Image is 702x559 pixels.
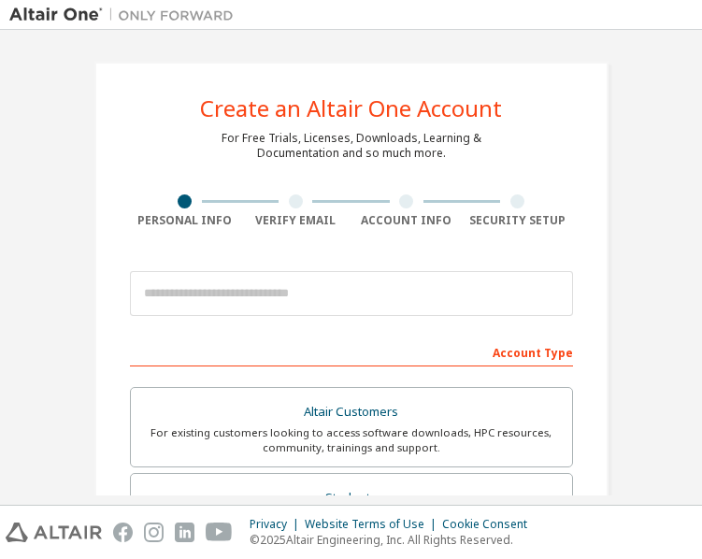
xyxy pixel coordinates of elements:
div: For existing customers looking to access software downloads, HPC resources, community, trainings ... [142,425,561,455]
p: © 2025 Altair Engineering, Inc. All Rights Reserved. [250,532,538,548]
div: Create an Altair One Account [200,97,502,120]
img: instagram.svg [144,523,164,542]
div: Verify Email [240,213,351,228]
img: Altair One [9,6,243,24]
img: youtube.svg [206,523,233,542]
div: Website Terms of Use [305,517,442,532]
div: Cookie Consent [442,517,538,532]
div: Account Type [130,337,573,366]
img: altair_logo.svg [6,523,102,542]
div: For Free Trials, Licenses, Downloads, Learning & Documentation and so much more. [222,131,481,161]
div: Personal Info [130,213,241,228]
div: Altair Customers [142,399,561,425]
div: Security Setup [462,213,573,228]
img: facebook.svg [113,523,133,542]
div: Account Info [351,213,463,228]
div: Students [142,485,561,511]
div: Privacy [250,517,305,532]
img: linkedin.svg [175,523,194,542]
